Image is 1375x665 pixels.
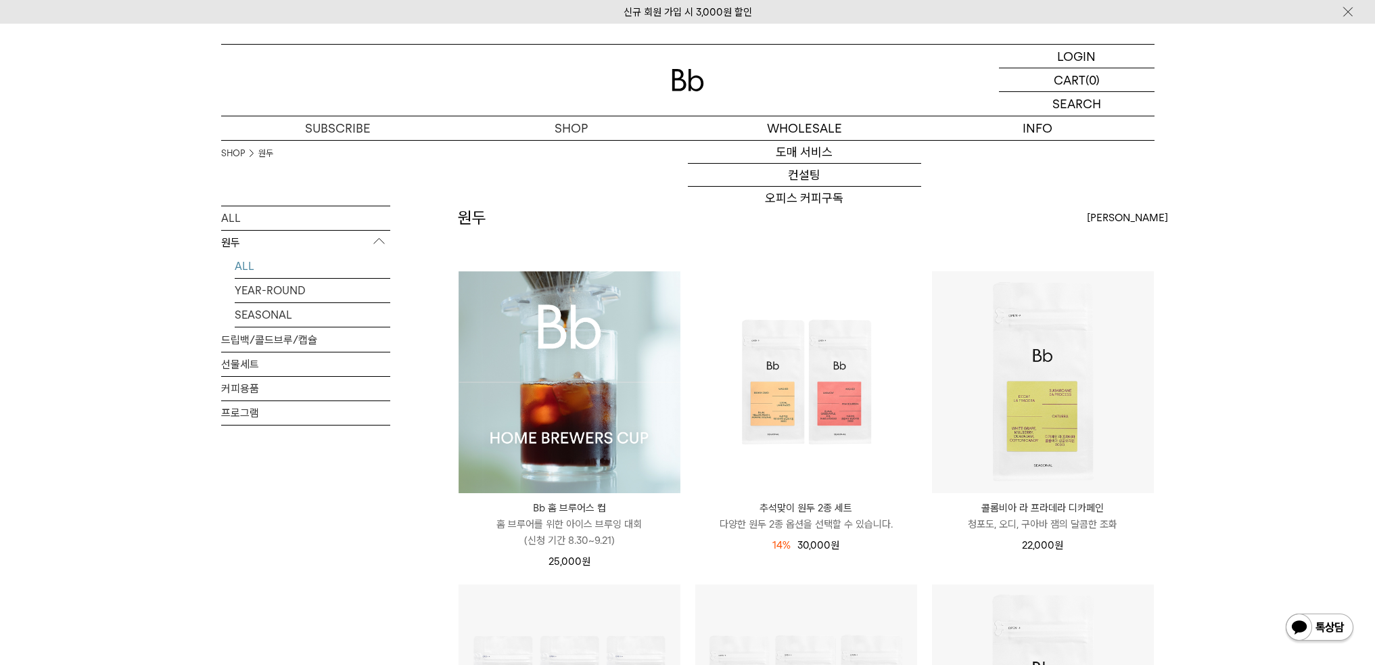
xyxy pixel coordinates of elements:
[772,537,791,553] div: 14%
[549,555,590,568] span: 25,000
[1284,612,1355,645] img: 카카오톡 채널 1:1 채팅 버튼
[688,164,921,187] a: 컨설팅
[932,500,1154,516] p: 콜롬비아 라 프라데라 디카페인
[458,206,486,229] h2: 원두
[258,147,273,160] a: 원두
[235,254,390,278] a: ALL
[221,231,390,255] p: 원두
[221,116,455,140] a: SUBSCRIBE
[221,206,390,230] a: ALL
[221,147,245,160] a: SHOP
[459,500,680,516] p: Bb 홈 브루어스 컵
[999,68,1155,92] a: CART (0)
[688,141,921,164] a: 도매 서비스
[797,539,839,551] span: 30,000
[932,516,1154,532] p: 청포도, 오디, 구아바 잼의 달콤한 조화
[1087,210,1168,226] span: [PERSON_NAME]
[688,116,921,140] p: WHOLESALE
[235,279,390,302] a: YEAR-ROUND
[221,377,390,400] a: 커피용품
[1057,45,1096,68] p: LOGIN
[624,6,752,18] a: 신규 회원 가입 시 3,000원 할인
[932,271,1154,493] img: 콜롬비아 라 프라데라 디카페인
[455,116,688,140] a: SHOP
[459,500,680,549] a: Bb 홈 브루어스 컵 홈 브루어를 위한 아이스 브루잉 대회(신청 기간 8.30~9.21)
[1022,539,1063,551] span: 22,000
[672,69,704,91] img: 로고
[221,352,390,376] a: 선물세트
[582,555,590,568] span: 원
[695,500,917,516] p: 추석맞이 원두 2종 세트
[695,516,917,532] p: 다양한 원두 2종 옵션을 선택할 수 있습니다.
[831,539,839,551] span: 원
[459,516,680,549] p: 홈 브루어를 위한 아이스 브루잉 대회 (신청 기간 8.30~9.21)
[459,271,680,493] img: 1000001223_add2_021.jpg
[235,303,390,327] a: SEASONAL
[695,500,917,532] a: 추석맞이 원두 2종 세트 다양한 원두 2종 옵션을 선택할 수 있습니다.
[1052,92,1101,116] p: SEARCH
[695,271,917,493] img: 추석맞이 원두 2종 세트
[688,187,921,210] a: 오피스 커피구독
[1054,539,1063,551] span: 원
[221,401,390,425] a: 프로그램
[999,45,1155,68] a: LOGIN
[921,116,1155,140] p: INFO
[1086,68,1100,91] p: (0)
[221,328,390,352] a: 드립백/콜드브루/캡슐
[932,500,1154,532] a: 콜롬비아 라 프라데라 디카페인 청포도, 오디, 구아바 잼의 달콤한 조화
[459,271,680,493] a: Bb 홈 브루어스 컵
[1054,68,1086,91] p: CART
